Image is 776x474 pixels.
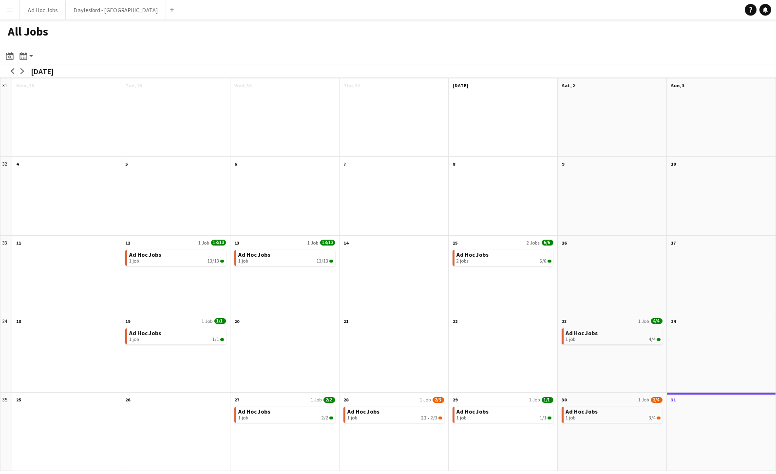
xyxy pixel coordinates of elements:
div: • [347,415,442,421]
a: Ad Hoc Jobs1 job13/13 [129,250,224,264]
div: 31 [0,78,12,157]
span: 28 [343,397,348,403]
span: Ad Hoc Jobs [456,251,489,258]
span: Ad Hoc Jobs [566,408,598,415]
span: 26 [125,397,130,403]
span: 1 job [129,258,139,264]
span: 13/13 [317,258,328,264]
span: 1 Job [638,318,649,324]
span: 3/4 [649,415,656,421]
span: 20 [234,318,239,324]
span: 6/6 [540,258,547,264]
span: 6/6 [548,260,551,263]
span: 16 [562,240,567,246]
span: 2 jobs [456,258,469,264]
span: 29 [453,397,457,403]
button: Daylesford - [GEOGRAPHIC_DATA] [66,0,166,19]
span: 30 [562,397,567,403]
span: 3/4 [651,397,662,403]
a: Ad Hoc Jobs1 job13/13 [238,250,333,264]
span: 14 [343,240,348,246]
span: Ad Hoc Jobs [456,408,489,415]
div: 33 [0,236,12,314]
span: 2/2 [323,397,335,403]
span: 1 job [566,415,575,421]
a: Ad Hoc Jobs2 jobs6/6 [456,250,551,264]
span: Wed, 30 [234,82,251,89]
span: 1 job [566,337,575,342]
span: 5 [125,161,128,167]
span: Ad Hoc Jobs [129,251,161,258]
span: 7 [343,161,346,167]
span: 12 [125,240,130,246]
span: Ad Hoc Jobs [129,329,161,337]
span: 2/3 [433,397,444,403]
button: Ad Hoc Jobs [20,0,66,19]
span: 23 [562,318,567,324]
span: 18 [16,318,21,324]
a: Ad Hoc Jobs1 job1/1 [456,407,551,421]
div: 32 [0,157,12,235]
span: 8 [453,161,455,167]
span: 11 [16,240,21,246]
span: 1 Job [311,397,322,403]
span: 1 Job [307,240,318,246]
span: 4/4 [649,337,656,342]
span: 13/13 [211,240,226,246]
span: 25 [16,397,21,403]
span: 2I [421,415,427,421]
span: 3/4 [657,417,661,419]
span: 22 [453,318,457,324]
span: 6/6 [542,240,553,246]
span: 21 [343,318,348,324]
a: Ad Hoc Jobs1 job2I•2/3 [347,407,442,421]
span: 4/4 [651,318,662,324]
span: 31 [671,397,676,403]
span: 10 [671,161,676,167]
span: 1 Job [529,397,540,403]
div: 34 [0,314,12,393]
span: 2/3 [438,417,442,419]
span: 1 job [456,415,466,421]
span: 9 [562,161,564,167]
div: 35 [0,393,12,471]
a: Ad Hoc Jobs1 job4/4 [566,328,661,342]
span: 19 [125,318,130,324]
span: 13/13 [220,260,224,263]
span: Sun, 3 [671,82,684,89]
a: Ad Hoc Jobs1 job2/2 [238,407,333,421]
span: 1 job [238,415,248,421]
span: 15 [453,240,457,246]
span: 24 [671,318,676,324]
span: 13/13 [329,260,333,263]
span: 13/13 [320,240,335,246]
a: Ad Hoc Jobs1 job3/4 [566,407,661,421]
span: 1/1 [548,417,551,419]
span: 1/1 [540,415,547,421]
span: 1 job [129,337,139,342]
span: 27 [234,397,239,403]
span: 2/2 [322,415,328,421]
span: Thu, 31 [343,82,360,89]
span: 2/2 [329,417,333,419]
span: 1 Job [202,318,212,324]
span: 17 [671,240,676,246]
span: 13 [234,240,239,246]
span: 1 Job [198,240,209,246]
span: 13/13 [208,258,219,264]
span: [DATE] [453,82,468,89]
span: 1 Job [420,397,431,403]
span: 1/1 [542,397,553,403]
span: 2/3 [431,415,437,421]
span: 1 job [238,258,248,264]
span: Ad Hoc Jobs [238,251,270,258]
span: 1 job [347,415,357,421]
span: 4/4 [657,338,661,341]
span: Ad Hoc Jobs [238,408,270,415]
span: 1 Job [638,397,649,403]
span: Sat, 2 [562,82,575,89]
span: 1/1 [214,318,226,324]
span: 2 Jobs [527,240,540,246]
a: Ad Hoc Jobs1 job1/1 [129,328,224,342]
span: 1/1 [220,338,224,341]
